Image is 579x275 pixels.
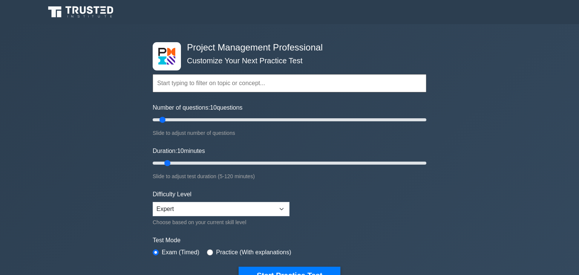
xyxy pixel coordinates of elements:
[153,74,426,92] input: Start typing to filter on topic or concept...
[153,103,242,112] label: Number of questions: questions
[177,148,184,154] span: 10
[153,128,426,137] div: Slide to adjust number of questions
[210,104,217,111] span: 10
[153,172,426,181] div: Slide to adjust test duration (5-120 minutes)
[216,248,291,257] label: Practice (With explanations)
[153,190,191,199] label: Difficulty Level
[162,248,199,257] label: Exam (Timed)
[153,147,205,156] label: Duration: minutes
[153,218,289,227] div: Choose based on your current skill level
[184,42,389,53] h4: Project Management Professional
[153,236,426,245] label: Test Mode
